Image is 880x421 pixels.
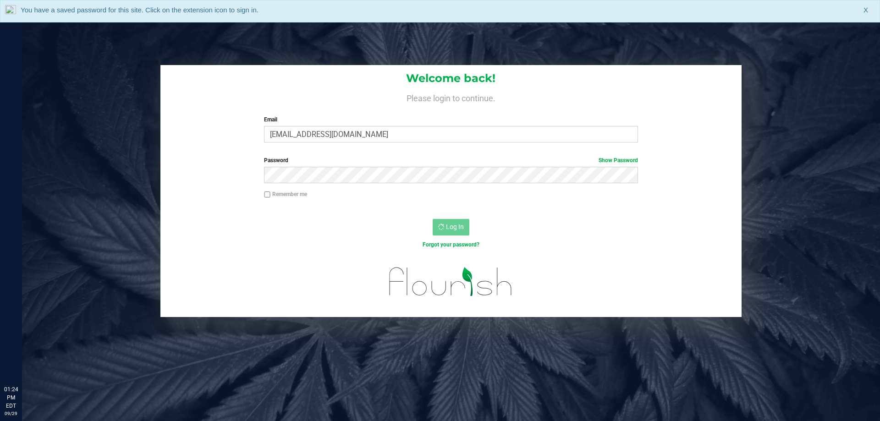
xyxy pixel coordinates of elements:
[863,5,868,16] span: X
[264,191,270,198] input: Remember me
[5,5,16,17] img: notLoggedInIcon.png
[21,6,258,14] span: You have a saved password for this site. Click on the extension icon to sign in.
[160,72,742,84] h1: Welcome back!
[264,190,307,198] label: Remember me
[378,258,523,305] img: flourish_logo.svg
[446,223,464,230] span: Log In
[4,385,18,410] p: 01:24 PM EDT
[160,92,742,103] h4: Please login to continue.
[423,241,479,248] a: Forgot your password?
[264,157,288,164] span: Password
[599,157,638,164] a: Show Password
[4,410,18,417] p: 09/29
[264,115,638,124] label: Email
[433,219,469,235] button: Log In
